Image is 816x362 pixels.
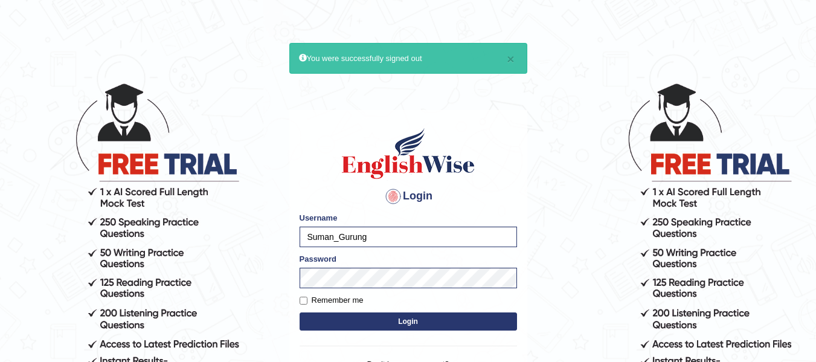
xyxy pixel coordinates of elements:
[300,312,517,331] button: Login
[507,53,514,65] button: ×
[300,297,307,305] input: Remember me
[339,126,477,181] img: Logo of English Wise sign in for intelligent practice with AI
[300,253,336,265] label: Password
[300,187,517,206] h4: Login
[300,294,364,306] label: Remember me
[289,43,527,74] div: You were successfully signed out
[300,212,338,224] label: Username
